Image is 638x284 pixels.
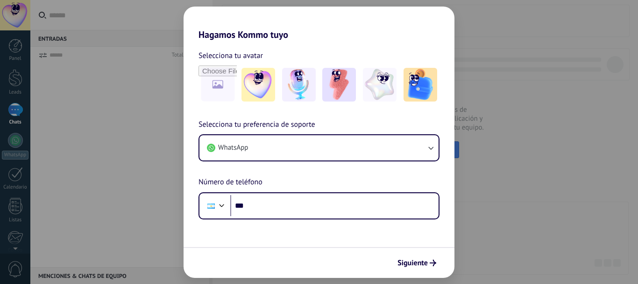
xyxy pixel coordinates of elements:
img: -3.jpeg [322,68,356,102]
span: WhatsApp [218,143,248,153]
span: Siguiente [397,260,428,266]
span: Selecciona tu avatar [198,50,263,62]
button: Siguiente [393,255,440,271]
span: Selecciona tu preferencia de soporte [198,119,315,131]
img: -5.jpeg [404,68,437,102]
h2: Hagamos Kommo tuyo [184,7,454,40]
button: WhatsApp [199,135,439,160]
img: -4.jpeg [363,68,397,102]
img: -2.jpeg [282,68,316,102]
span: Número de teléfono [198,176,262,189]
img: -1.jpeg [241,68,275,102]
div: Argentina: + 54 [202,196,220,216]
